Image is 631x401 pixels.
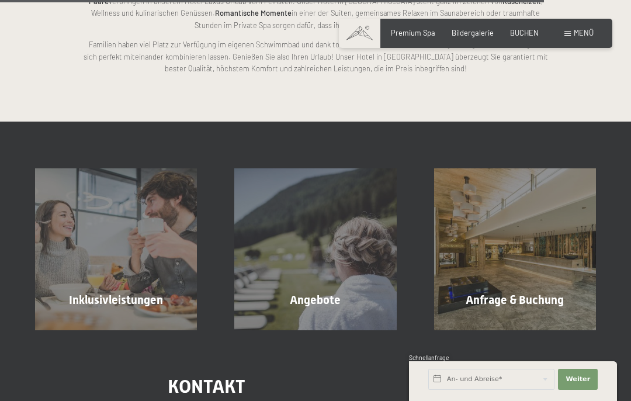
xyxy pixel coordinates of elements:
[391,28,435,37] a: Premium Spa
[82,39,549,74] p: Familien haben viel Platz zur Verfügung im eigenen Schwimmbad und dank toller Familienzimmer mit ...
[168,375,245,397] span: Kontakt
[215,8,292,18] strong: Romantische Momente
[415,168,615,330] a: Zimmer & Preise Anfrage & Buchung
[466,293,564,307] span: Anfrage & Buchung
[290,293,341,307] span: Angebote
[69,293,163,307] span: Inklusivleistungen
[566,375,590,384] span: Weiter
[574,28,594,37] span: Menü
[16,168,216,330] a: Zimmer & Preise Inklusivleistungen
[452,28,494,37] a: Bildergalerie
[216,168,415,330] a: Zimmer & Preise Angebote
[409,354,449,361] span: Schnellanfrage
[558,369,598,390] button: Weiter
[510,28,539,37] a: BUCHEN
